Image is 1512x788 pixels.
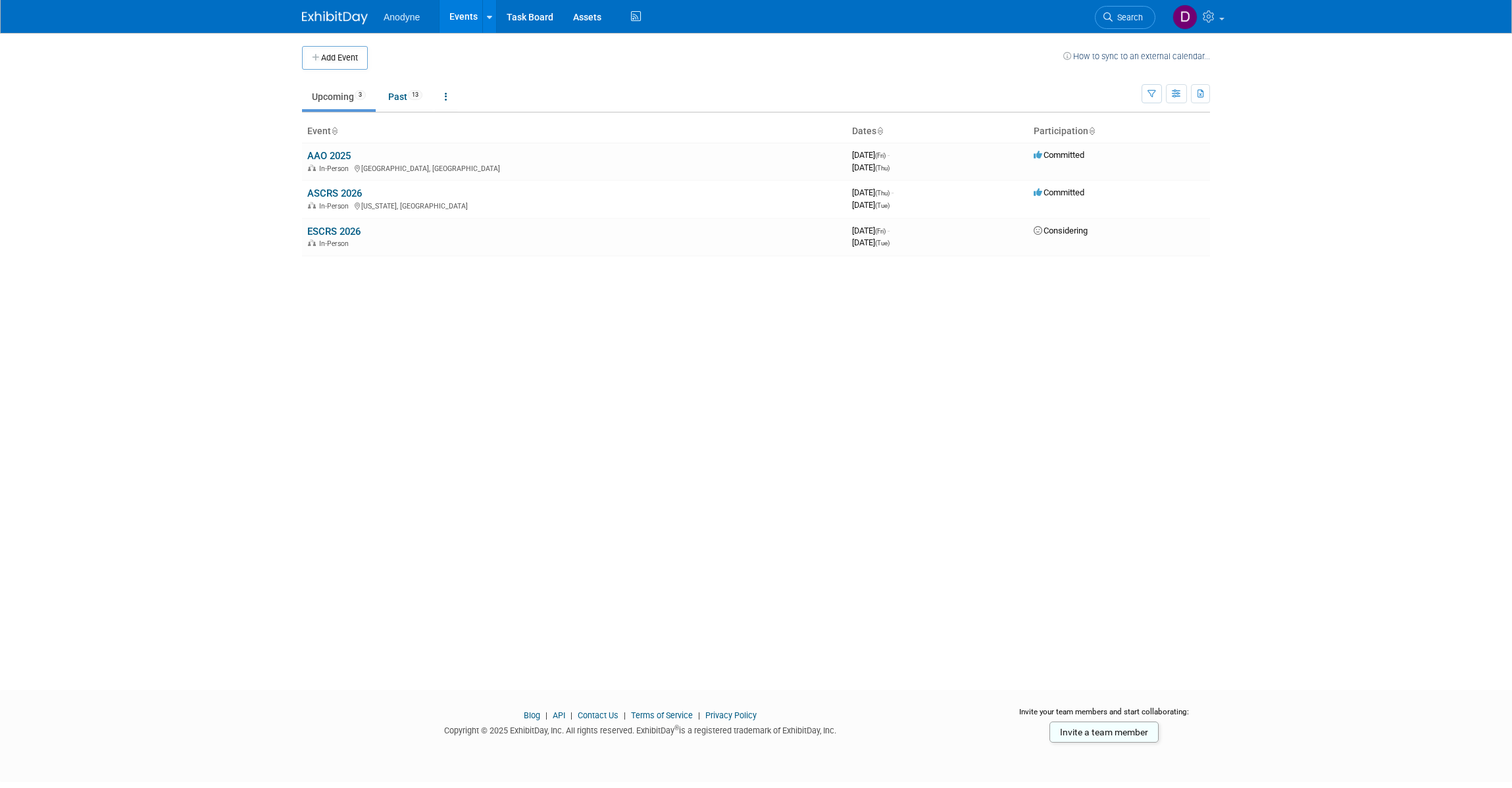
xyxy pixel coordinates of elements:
[1172,5,1197,30] img: Dawn Jozwiak
[1034,187,1084,197] span: Committed
[302,84,376,109] a: Upcoming3
[308,239,316,246] img: In-Person Event
[1113,12,1143,22] span: Search
[852,200,890,210] span: [DATE]
[308,202,316,209] img: In-Person Event
[1028,120,1210,143] th: Participation
[1063,51,1210,61] a: How to sync to an external calendar...
[1034,150,1084,160] span: Committed
[852,150,890,160] span: [DATE]
[308,164,316,171] img: In-Person Event
[319,239,353,248] span: In-Person
[408,90,422,100] span: 13
[674,724,679,731] sup: ®
[620,710,629,720] span: |
[319,202,353,210] span: In-Person
[307,200,842,210] div: [US_STATE], [GEOGRAPHIC_DATA]
[888,226,890,235] span: -
[319,164,353,173] span: In-Person
[852,162,890,172] span: [DATE]
[1095,6,1155,29] a: Search
[695,710,703,720] span: |
[307,150,351,162] a: AAO 2025
[553,710,565,720] a: API
[1034,226,1088,235] span: Considering
[384,12,420,22] span: Anodyne
[888,150,890,160] span: -
[307,187,362,199] a: ASCRS 2026
[302,120,847,143] th: Event
[875,152,886,159] span: (Fri)
[355,90,366,100] span: 3
[578,710,618,720] a: Contact Us
[567,710,576,720] span: |
[705,710,757,720] a: Privacy Policy
[875,239,890,247] span: (Tue)
[542,710,551,720] span: |
[1088,126,1095,136] a: Sort by Participation Type
[852,237,890,247] span: [DATE]
[302,722,978,737] div: Copyright © 2025 ExhibitDay, Inc. All rights reserved. ExhibitDay is a registered trademark of Ex...
[875,189,890,197] span: (Thu)
[378,84,432,109] a: Past13
[892,187,894,197] span: -
[302,11,368,24] img: ExhibitDay
[307,162,842,173] div: [GEOGRAPHIC_DATA], [GEOGRAPHIC_DATA]
[524,710,540,720] a: Blog
[331,126,338,136] a: Sort by Event Name
[875,164,890,172] span: (Thu)
[876,126,883,136] a: Sort by Start Date
[852,187,894,197] span: [DATE]
[847,120,1028,143] th: Dates
[631,710,693,720] a: Terms of Service
[1049,722,1159,743] a: Invite a team member
[852,226,890,235] span: [DATE]
[875,202,890,209] span: (Tue)
[875,228,886,235] span: (Fri)
[302,46,368,70] button: Add Event
[307,226,361,237] a: ESCRS 2026
[998,706,1211,726] div: Invite your team members and start collaborating:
